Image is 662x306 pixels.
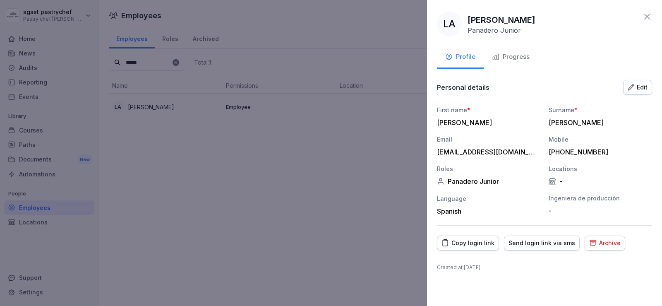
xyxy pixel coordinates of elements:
[437,264,652,271] p: Created at : [DATE]
[508,239,575,248] div: Send login link via sms
[549,106,652,114] div: Surname
[437,164,540,173] div: Roles
[468,14,535,26] p: [PERSON_NAME]
[437,12,462,36] div: LA
[549,135,652,144] div: Mobile
[549,194,652,202] div: Ingeniera de producción
[437,118,536,127] div: [PERSON_NAME]
[437,236,499,251] button: Copy login link
[437,46,484,69] button: Profile
[437,148,536,156] div: [EMAIL_ADDRESS][DOMAIN_NAME]
[437,177,540,186] div: Panadero Junior
[437,106,540,114] div: First name
[623,80,652,95] button: Edit
[628,83,648,92] div: Edit
[437,83,489,92] p: Personal details
[468,26,521,34] p: Panadero Junior
[492,52,530,62] div: Progress
[585,236,625,251] button: Archive
[589,239,621,248] div: Archive
[484,46,538,69] button: Progress
[549,207,648,215] div: -
[445,52,475,62] div: Profile
[441,239,494,248] div: Copy login link
[437,207,540,215] div: Spanish
[549,177,652,186] div: -
[549,118,648,127] div: [PERSON_NAME]
[504,236,580,251] button: Send login link via sms
[549,164,652,173] div: Locations
[437,194,540,203] div: Language
[549,148,648,156] div: [PHONE_NUMBER]
[437,135,540,144] div: Email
